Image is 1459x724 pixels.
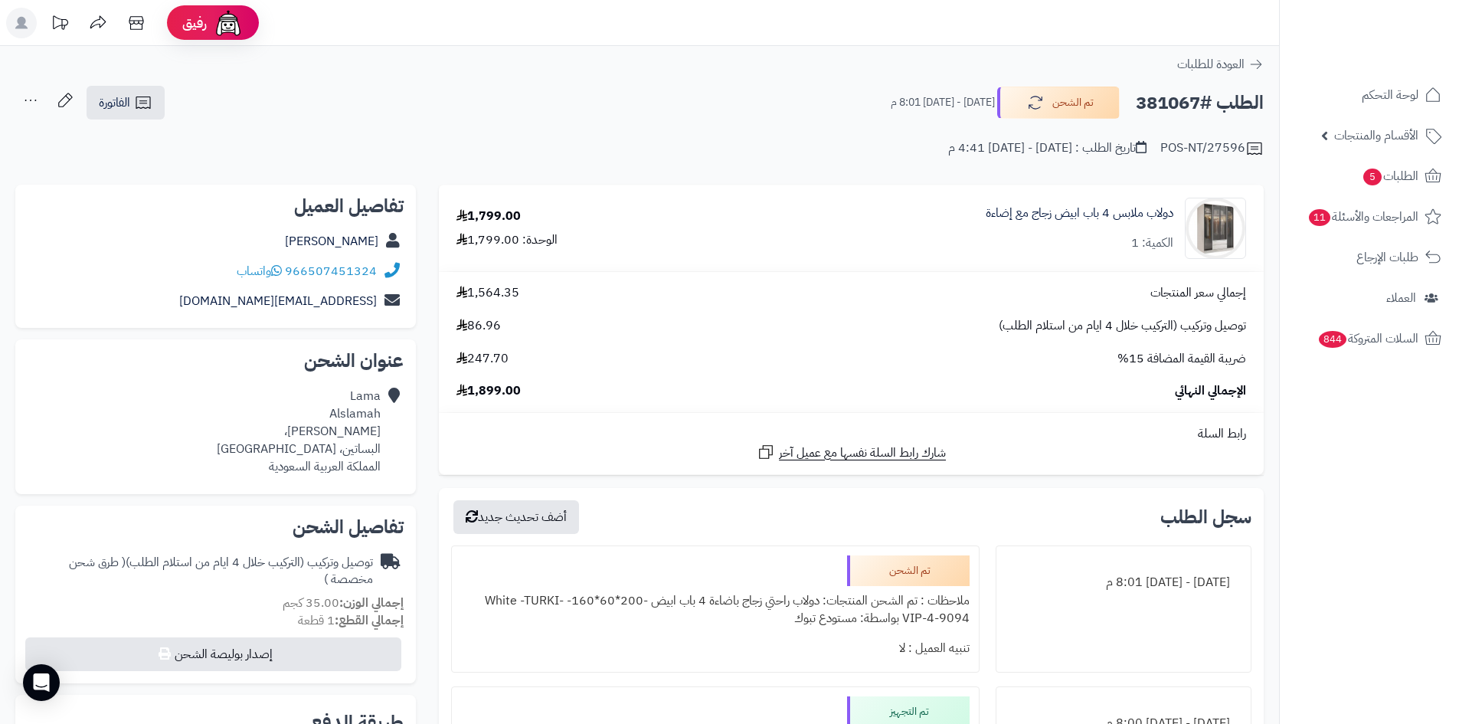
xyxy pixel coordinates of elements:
[1289,320,1450,357] a: السلات المتروكة844
[1289,280,1450,316] a: العملاء
[1136,87,1264,119] h2: الطلب #381067
[217,388,381,475] div: Lama Alslamah [PERSON_NAME]، البساتين، [GEOGRAPHIC_DATA] المملكة العربية السعودية
[456,350,509,368] span: 247.70
[1334,125,1418,146] span: الأقسام والمنتجات
[28,197,404,215] h2: تفاصيل العميل
[1317,328,1418,349] span: السلات المتروكة
[1177,55,1264,74] a: العودة للطلبات
[461,586,969,634] div: ملاحظات : تم الشحن المنتجات: دولاب راحتي زجاج باضاءة 4 باب ابيض -200*60*160- White -TURKI-VIP-4-9...
[182,14,207,32] span: رفيق
[445,425,1258,443] div: رابط السلة
[237,262,282,280] a: واتساب
[1355,32,1444,64] img: logo-2.png
[285,262,377,280] a: 966507451324
[1177,55,1245,74] span: العودة للطلبات
[87,86,165,120] a: الفاتورة
[1307,206,1418,228] span: المراجعات والأسئلة
[285,232,378,251] a: [PERSON_NAME]
[1289,158,1450,195] a: الطلبات5
[948,139,1147,157] div: تاريخ الطلب : [DATE] - [DATE] 4:41 م
[179,292,377,310] a: [EMAIL_ADDRESS][DOMAIN_NAME]
[997,87,1120,119] button: تم الشحن
[28,352,404,370] h2: عنوان الشحن
[1131,234,1173,252] div: الكمية: 1
[1289,239,1450,276] a: طلبات الإرجاع
[28,554,373,589] div: توصيل وتركيب (التركيب خلال 4 ايام من استلام الطلب)
[1318,331,1346,349] span: 844
[41,8,79,42] a: تحديثات المنصة
[1117,350,1246,368] span: ضريبة القيمة المضافة 15%
[1160,139,1264,158] div: POS-NT/27596
[1289,198,1450,235] a: المراجعات والأسئلة11
[461,634,969,663] div: تنبيه العميل : لا
[335,611,404,630] strong: إجمالي القطع:
[1363,169,1382,186] span: 5
[99,93,130,112] span: الفاتورة
[453,500,579,534] button: أضف تحديث جديد
[986,205,1173,222] a: دولاب ملابس 4 باب ابيض زجاج مع إضاءة
[1006,568,1241,598] div: [DATE] - [DATE] 8:01 م
[1289,77,1450,113] a: لوحة التحكم
[456,231,558,249] div: الوحدة: 1,799.00
[339,594,404,612] strong: إجمالي الوزن:
[69,553,373,589] span: ( طرق شحن مخصصة )
[1386,287,1416,309] span: العملاء
[1186,198,1245,259] img: 1742133300-110103010020.1-90x90.jpg
[1362,84,1418,106] span: لوحة التحكم
[891,95,995,110] small: [DATE] - [DATE] 8:01 م
[1356,247,1418,268] span: طلبات الإرجاع
[28,518,404,536] h2: تفاصيل الشحن
[456,382,521,400] span: 1,899.00
[779,444,946,462] span: شارك رابط السلة نفسها مع عميل آخر
[298,611,404,630] small: 1 قطعة
[23,664,60,701] div: Open Intercom Messenger
[456,208,521,225] div: 1,799.00
[456,284,519,302] span: 1,564.35
[456,317,501,335] span: 86.96
[1308,209,1330,227] span: 11
[283,594,404,612] small: 35.00 كجم
[25,637,401,671] button: إصدار بوليصة الشحن
[847,555,970,586] div: تم الشحن
[999,317,1246,335] span: توصيل وتركيب (التركيب خلال 4 ايام من استلام الطلب)
[1150,284,1246,302] span: إجمالي سعر المنتجات
[213,8,244,38] img: ai-face.png
[757,443,946,462] a: شارك رابط السلة نفسها مع عميل آخر
[1160,508,1251,526] h3: سجل الطلب
[1175,382,1246,400] span: الإجمالي النهائي
[1362,165,1418,187] span: الطلبات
